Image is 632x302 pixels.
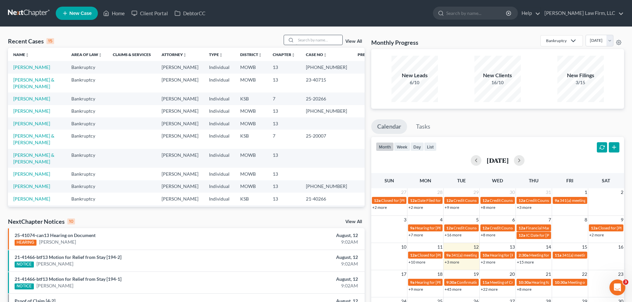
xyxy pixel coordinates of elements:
[457,178,466,183] span: Tue
[457,280,532,285] span: Confirmation hearing for [PERSON_NAME]
[560,198,624,203] span: 341(a) meeting for [PERSON_NAME]
[183,53,187,57] i: unfold_more
[235,180,267,193] td: MOWB
[39,239,76,245] a: [PERSON_NAME]
[258,53,262,57] i: unfold_more
[301,130,352,149] td: 25-20007
[541,7,624,19] a: [PERSON_NAME] Law Firm, LLC
[371,38,418,46] h3: Monthly Progress
[482,225,489,230] span: 12a
[66,130,107,149] td: Bankruptcy
[490,225,559,230] span: Credit Counseling for [PERSON_NAME]
[446,7,507,19] input: Search by name...
[156,130,204,149] td: [PERSON_NAME]
[557,72,604,79] div: New Filings
[66,168,107,180] td: Bankruptcy
[66,74,107,92] td: Bankruptcy
[162,52,187,57] a: Attorneyunfold_more
[219,53,223,57] i: unfold_more
[454,198,523,203] span: Credit Counseling for [PERSON_NAME]
[548,216,552,224] span: 7
[482,198,489,203] span: 12a
[345,219,362,224] a: View All
[546,38,567,43] div: Bankruptcy
[156,180,204,193] td: [PERSON_NAME]
[15,283,34,289] div: NOTICE
[371,119,407,134] a: Calendar
[156,92,204,105] td: [PERSON_NAME]
[301,74,352,92] td: 23-40715
[609,279,625,295] iframe: Intercom live chat
[15,262,34,268] div: NOTICE
[475,216,479,224] span: 5
[66,105,107,117] td: Bankruptcy
[557,79,604,86] div: 3/15
[358,52,376,57] a: Prefixunfold_more
[345,39,362,44] a: View All
[481,287,498,292] a: +22 more
[204,149,235,168] td: Individual
[519,198,525,203] span: 12a
[267,205,301,217] td: 13
[410,119,436,134] a: Tasks
[517,205,531,210] a: +3 more
[66,193,107,205] td: Bankruptcy
[204,92,235,105] td: Individual
[204,130,235,149] td: Individual
[15,276,121,282] a: 21-41466-btf13 Motion for Relief from Stay [194-1]
[8,217,75,225] div: NextChapter Notices
[454,225,523,230] span: Credit Counseling for [PERSON_NAME]
[519,233,525,238] span: 12a
[267,193,301,205] td: 13
[306,52,327,57] a: Case Nounfold_more
[417,198,548,203] span: Date Filed for [GEOGRAPHIC_DATA][PERSON_NAME] & [PERSON_NAME]
[439,216,443,224] span: 4
[156,149,204,168] td: [PERSON_NAME]
[267,130,301,149] td: 7
[509,243,516,251] span: 13
[13,108,50,114] a: [PERSON_NAME]
[273,52,295,57] a: Chapterunfold_more
[13,64,50,70] a: [PERSON_NAME]
[267,168,301,180] td: 13
[248,276,358,282] div: August, 12
[410,142,424,151] button: day
[235,205,267,217] td: MOWB
[526,233,577,238] span: IC Date for [PERSON_NAME]
[156,193,204,205] td: [PERSON_NAME]
[518,7,540,19] a: Help
[248,232,358,239] div: August, 12
[591,225,597,230] span: 12a
[492,178,503,183] span: Wed
[437,243,443,251] span: 11
[13,183,50,189] a: [PERSON_NAME]
[235,105,267,117] td: MOWB
[417,253,467,258] span: Closed for [PERSON_NAME]
[323,53,327,57] i: unfold_more
[408,287,423,292] a: +9 more
[420,178,431,183] span: Mon
[156,105,204,117] td: [PERSON_NAME]
[403,216,407,224] span: 3
[248,282,358,289] div: 9:02AM
[473,188,479,196] span: 29
[13,96,50,101] a: [PERSON_NAME]
[15,240,36,246] div: HEARING
[445,232,461,237] a: +16 more
[128,7,171,19] a: Client Portal
[408,232,423,237] a: +7 more
[620,188,624,196] span: 2
[473,270,479,278] span: 19
[301,61,352,73] td: [PHONE_NUMBER]
[66,61,107,73] td: Bankruptcy
[623,279,628,285] span: 3
[446,253,451,258] span: 9a
[156,61,204,73] td: [PERSON_NAME]
[519,280,531,285] span: 10:30a
[204,105,235,117] td: Individual
[446,280,456,285] span: 9:30a
[25,53,29,57] i: unfold_more
[13,196,50,202] a: [PERSON_NAME]
[235,74,267,92] td: MOWB
[235,61,267,73] td: MOWB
